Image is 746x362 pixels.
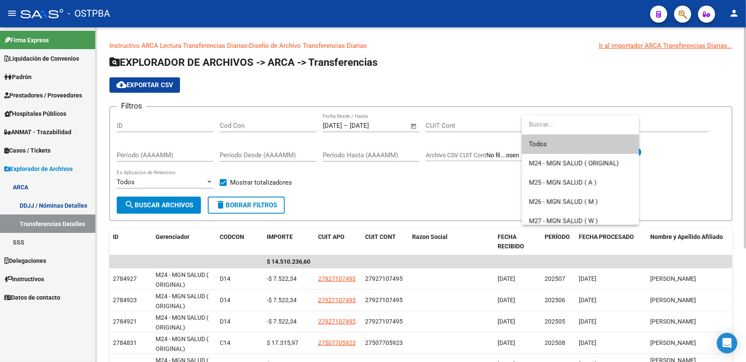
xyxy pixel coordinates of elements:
[717,333,737,353] div: Open Intercom Messenger
[529,217,598,225] span: M27 - MGN SALUD ( W )
[529,135,632,154] span: Todos
[529,179,596,186] span: M25 - MGN SALUD ( A )
[522,115,639,134] input: dropdown search
[529,198,598,206] span: M26 - MGN SALUD ( M )
[529,159,619,167] span: M24 - MGN SALUD ( ORIGINAL)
